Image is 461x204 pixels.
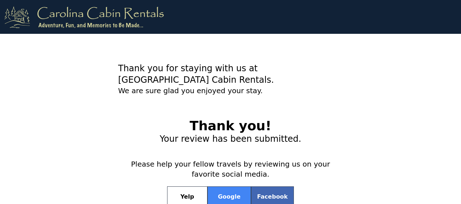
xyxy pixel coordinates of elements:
[118,133,343,145] h2: Your review has been submitted.
[118,63,343,86] h1: Thank you for staying with us at [GEOGRAPHIC_DATA] Cabin Rentals.
[118,159,343,179] h2: Please help your fellow travels by reviewing us on your favorite social media.
[118,119,343,133] h1: Thank you!
[4,6,164,28] img: logo.png
[118,86,343,101] p: We are sure glad you enjoyed your stay.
